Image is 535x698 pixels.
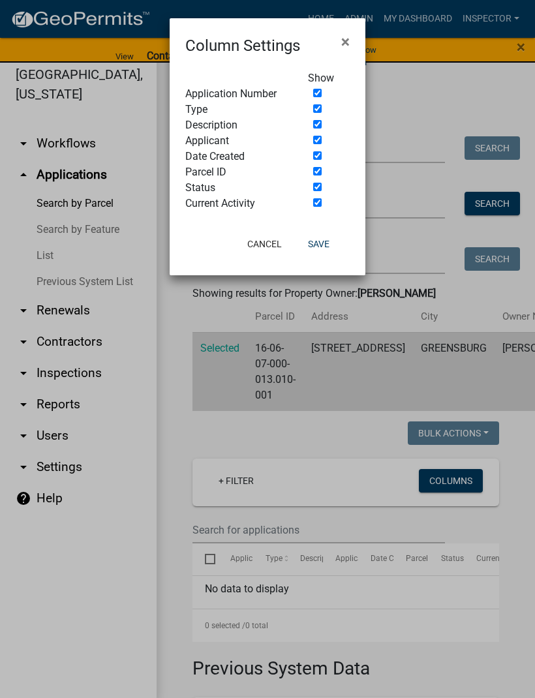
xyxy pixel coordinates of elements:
div: Status [176,180,298,196]
div: Date Created [176,149,298,164]
div: Description [176,117,298,133]
div: Type [176,102,298,117]
button: Save [298,232,340,256]
div: Parcel ID [176,164,298,180]
div: Application Number [176,86,298,102]
button: Close [331,23,360,60]
span: × [341,33,350,51]
button: Cancel [237,232,292,256]
div: Applicant [176,133,298,149]
h4: Column Settings [185,34,300,57]
div: Show [298,70,359,86]
div: Current Activity [176,196,298,211]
